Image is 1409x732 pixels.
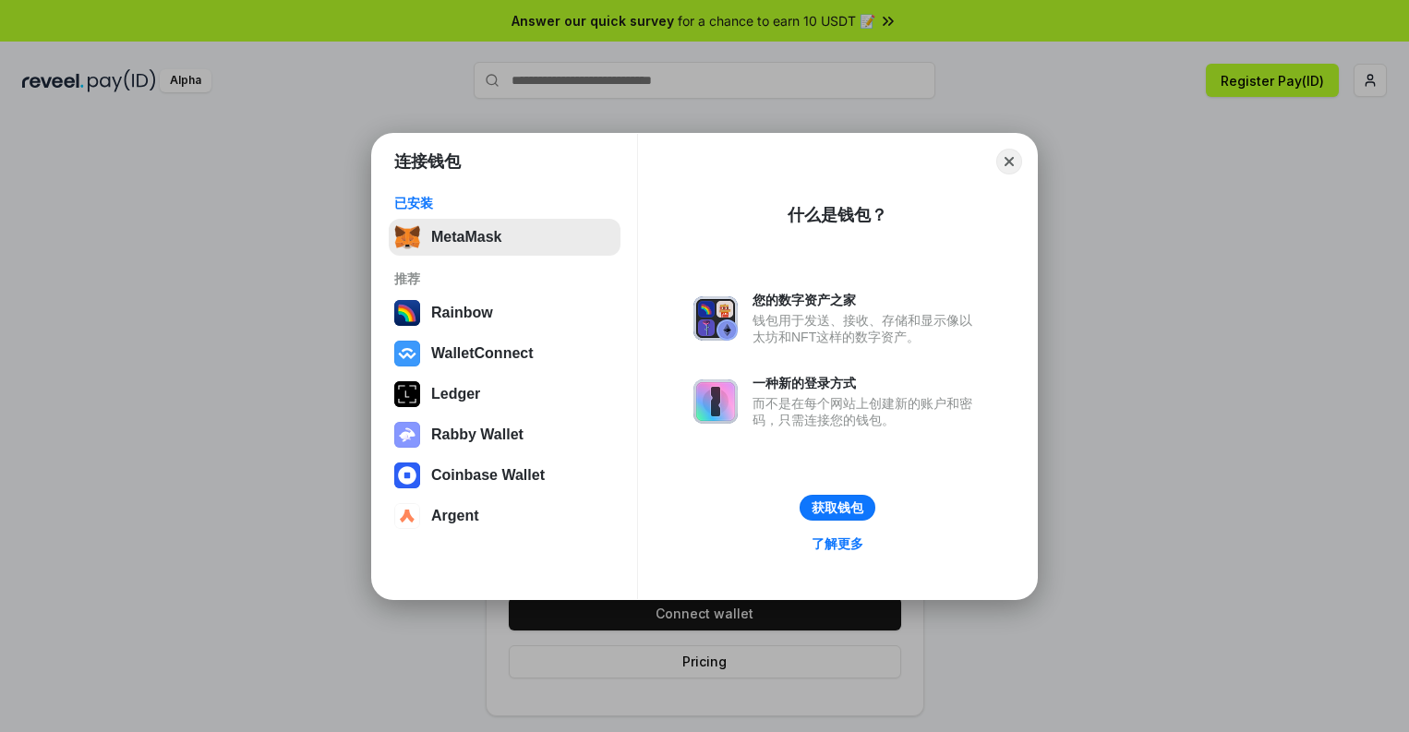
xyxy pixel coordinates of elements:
button: 获取钱包 [800,495,875,521]
div: 什么是钱包？ [788,204,887,226]
button: Rainbow [389,294,620,331]
div: 获取钱包 [812,499,863,516]
div: 了解更多 [812,535,863,552]
button: MetaMask [389,219,620,256]
button: Ledger [389,376,620,413]
img: svg+xml,%3Csvg%20width%3D%22120%22%20height%3D%22120%22%20viewBox%3D%220%200%20120%20120%22%20fil... [394,300,420,326]
img: svg+xml,%3Csvg%20fill%3D%22none%22%20height%3D%2233%22%20viewBox%3D%220%200%2035%2033%22%20width%... [394,224,420,250]
div: Coinbase Wallet [431,467,545,484]
img: svg+xml,%3Csvg%20width%3D%2228%22%20height%3D%2228%22%20viewBox%3D%220%200%2028%2028%22%20fill%3D... [394,462,420,488]
div: Ledger [431,386,480,402]
div: Argent [431,508,479,524]
img: svg+xml,%3Csvg%20xmlns%3D%22http%3A%2F%2Fwww.w3.org%2F2000%2Fsvg%22%20fill%3D%22none%22%20viewBox... [693,379,738,424]
img: svg+xml,%3Csvg%20width%3D%2228%22%20height%3D%2228%22%20viewBox%3D%220%200%2028%2028%22%20fill%3D... [394,503,420,529]
img: svg+xml,%3Csvg%20xmlns%3D%22http%3A%2F%2Fwww.w3.org%2F2000%2Fsvg%22%20fill%3D%22none%22%20viewBox... [693,296,738,341]
img: svg+xml,%3Csvg%20xmlns%3D%22http%3A%2F%2Fwww.w3.org%2F2000%2Fsvg%22%20width%3D%2228%22%20height%3... [394,381,420,407]
img: svg+xml,%3Csvg%20xmlns%3D%22http%3A%2F%2Fwww.w3.org%2F2000%2Fsvg%22%20fill%3D%22none%22%20viewBox... [394,422,420,448]
img: svg+xml,%3Csvg%20width%3D%2228%22%20height%3D%2228%22%20viewBox%3D%220%200%2028%2028%22%20fill%3D... [394,341,420,366]
div: WalletConnect [431,345,534,362]
div: 推荐 [394,270,615,287]
button: WalletConnect [389,335,620,372]
button: Close [996,149,1022,174]
div: Rabby Wallet [431,426,524,443]
div: Rainbow [431,305,493,321]
div: MetaMask [431,229,501,246]
div: 您的数字资产之家 [753,292,981,308]
div: 已安装 [394,195,615,211]
div: 而不是在每个网站上创建新的账户和密码，只需连接您的钱包。 [753,395,981,428]
div: 钱包用于发送、接收、存储和显示像以太坊和NFT这样的数字资产。 [753,312,981,345]
button: Coinbase Wallet [389,457,620,494]
div: 一种新的登录方式 [753,375,981,391]
h1: 连接钱包 [394,150,461,173]
a: 了解更多 [801,532,874,556]
button: Rabby Wallet [389,416,620,453]
button: Argent [389,498,620,534]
